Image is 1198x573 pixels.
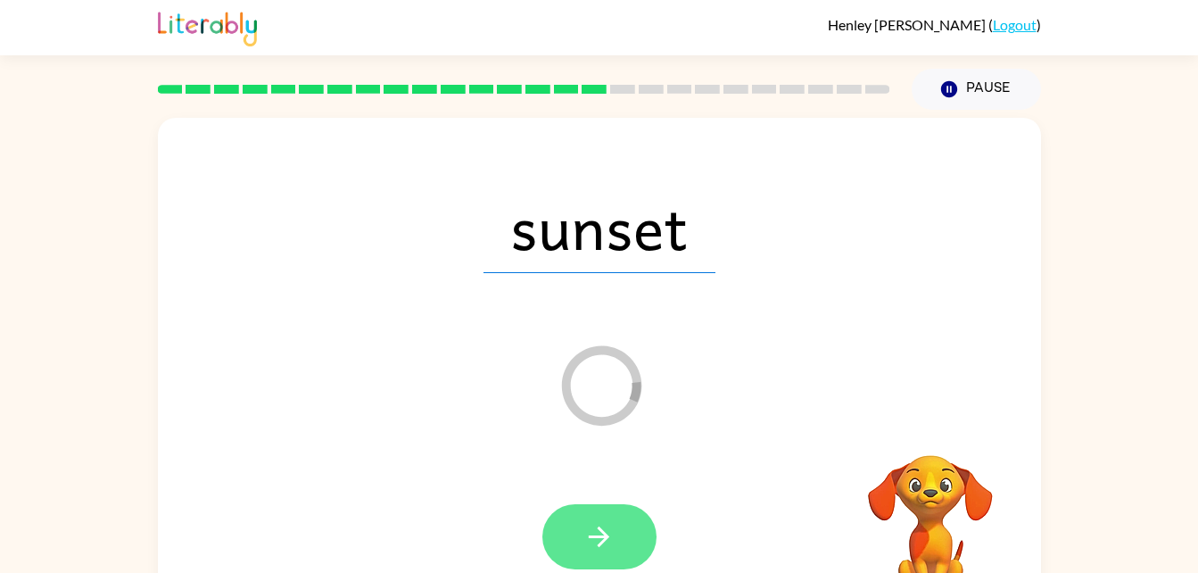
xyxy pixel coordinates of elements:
[483,180,715,273] span: sunset
[993,16,1037,33] a: Logout
[158,7,257,46] img: Literably
[828,16,988,33] span: Henley [PERSON_NAME]
[912,69,1041,110] button: Pause
[828,16,1041,33] div: ( )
